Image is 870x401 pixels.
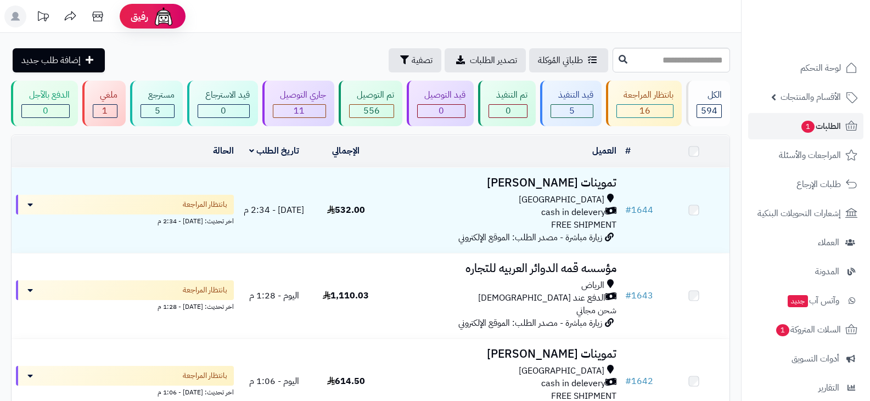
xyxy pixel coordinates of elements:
a: المدونة [748,258,863,285]
span: cash in delevery [541,206,605,219]
div: بانتظار المراجعة [616,89,674,101]
span: تصفية [412,54,433,67]
span: الطلبات [800,118,841,134]
div: 0 [22,105,69,117]
span: العملاء [818,235,839,250]
a: أدوات التسويق [748,346,863,372]
span: # [625,289,631,302]
span: الأقسام والمنتجات [781,89,841,105]
a: العميل [592,144,616,157]
a: #1643 [625,289,653,302]
span: الدفع عند [DEMOGRAPHIC_DATA] [478,292,605,304]
a: تاريخ الطلب [249,144,299,157]
span: 556 [363,104,380,117]
a: مسترجع 5 [128,81,185,126]
div: تم التوصيل [349,89,394,101]
span: تصدير الطلبات [470,54,517,67]
div: مسترجع [141,89,175,101]
a: # [625,144,631,157]
span: 0 [43,104,48,117]
span: FREE SHIPMENT [551,218,616,231]
span: [DATE] - 2:34 م [244,204,304,217]
span: 5 [155,104,160,117]
div: 11 [273,105,326,117]
a: ملغي 1 [80,81,128,126]
span: 5 [569,104,575,117]
img: logo-2.png [795,31,860,54]
a: بانتظار المراجعة 16 [604,81,684,126]
span: طلبات الإرجاع [796,177,841,192]
span: 11 [294,104,305,117]
div: ملغي [93,89,118,101]
div: 5 [551,105,593,117]
div: جاري التوصيل [273,89,327,101]
span: # [625,204,631,217]
span: زيارة مباشرة - مصدر الطلب: الموقع الإلكتروني [458,317,602,330]
a: الحالة [213,144,234,157]
span: زيارة مباشرة - مصدر الطلب: الموقع الإلكتروني [458,231,602,244]
span: بانتظار المراجعة [183,285,227,296]
span: 594 [701,104,717,117]
button: تصفية [389,48,441,72]
div: 1 [93,105,117,117]
span: المدونة [815,264,839,279]
span: التقارير [818,380,839,396]
span: طلباتي المُوكلة [538,54,583,67]
a: الإجمالي [332,144,360,157]
span: السلات المتروكة [775,322,841,337]
span: بانتظار المراجعة [183,199,227,210]
span: رفيق [131,10,148,23]
span: 1 [801,121,815,133]
div: 16 [617,105,673,117]
a: #1644 [625,204,653,217]
span: إشعارات التحويلات البنكية [757,206,841,221]
div: اخر تحديث: [DATE] - 2:34 م [16,214,234,226]
span: اليوم - 1:28 م [249,289,299,302]
div: اخر تحديث: [DATE] - 1:06 م [16,386,234,397]
span: 532.00 [327,204,365,217]
a: المراجعات والأسئلة [748,142,863,168]
span: الرياض [581,279,604,292]
span: بانتظار المراجعة [183,370,227,381]
h3: مؤسسه قمه الدوائر العربيه للتجاره [386,262,617,275]
div: قيد الاسترجاع [198,89,250,101]
div: 0 [489,105,527,117]
a: الطلبات1 [748,113,863,139]
div: اخر تحديث: [DATE] - 1:28 م [16,300,234,312]
span: 1,110.03 [323,289,369,302]
div: 5 [141,105,174,117]
a: العملاء [748,229,863,256]
h3: تموينات [PERSON_NAME] [386,177,617,189]
span: اليوم - 1:06 م [249,375,299,388]
a: طلبات الإرجاع [748,171,863,197]
span: المراجعات والأسئلة [779,148,841,163]
span: أدوات التسويق [792,351,839,366]
a: تحديثات المنصة [29,5,57,30]
div: تم التنفيذ [489,89,527,101]
a: جاري التوصيل 11 [260,81,337,126]
span: [GEOGRAPHIC_DATA] [519,365,604,377]
span: 1 [776,324,789,336]
a: السلات المتروكة1 [748,317,863,343]
a: #1642 [625,375,653,388]
a: قيد الاسترجاع 0 [185,81,260,126]
a: قيد التوصيل 0 [405,81,476,126]
div: 0 [198,105,249,117]
span: 0 [506,104,511,117]
a: الدفع بالآجل 0 [9,81,80,126]
a: تصدير الطلبات [445,48,526,72]
img: ai-face.png [153,5,175,27]
span: شحن مجاني [576,304,616,317]
div: الكل [697,89,722,101]
span: # [625,375,631,388]
h3: تموينات [PERSON_NAME] [386,348,617,360]
span: وآتس آب [787,293,839,308]
div: الدفع بالآجل [21,89,70,101]
span: 0 [221,104,226,117]
a: تم التنفيذ 0 [476,81,538,126]
span: 614.50 [327,375,365,388]
a: إشعارات التحويلات البنكية [748,200,863,227]
div: 556 [350,105,394,117]
span: جديد [788,295,808,307]
div: قيد التنفيذ [551,89,593,101]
